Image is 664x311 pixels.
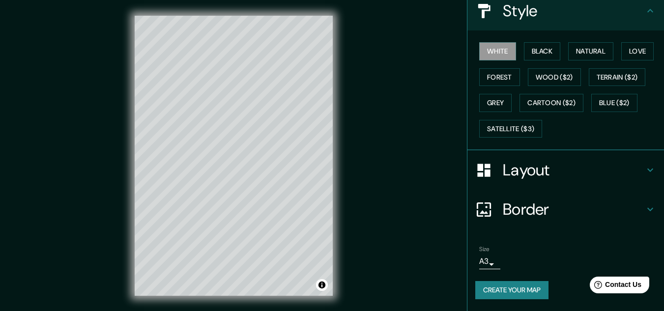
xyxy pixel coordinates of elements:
[577,273,653,300] iframe: Help widget launcher
[479,68,520,86] button: Forest
[520,94,583,112] button: Cartoon ($2)
[591,94,637,112] button: Blue ($2)
[479,42,516,60] button: White
[479,120,542,138] button: Satellite ($3)
[467,150,664,190] div: Layout
[528,68,581,86] button: Wood ($2)
[503,199,644,219] h4: Border
[503,1,644,21] h4: Style
[475,281,549,299] button: Create your map
[316,279,328,291] button: Toggle attribution
[568,42,613,60] button: Natural
[479,254,500,269] div: A3
[589,68,646,86] button: Terrain ($2)
[467,190,664,229] div: Border
[479,94,512,112] button: Grey
[503,160,644,180] h4: Layout
[621,42,654,60] button: Love
[524,42,561,60] button: Black
[479,245,490,254] label: Size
